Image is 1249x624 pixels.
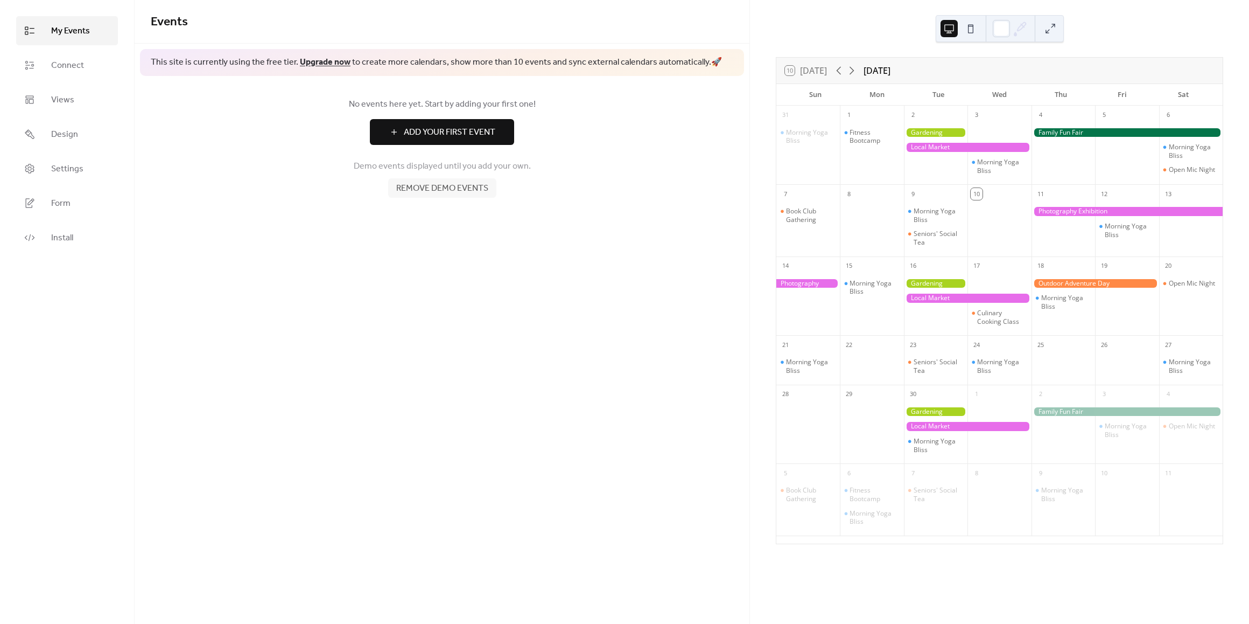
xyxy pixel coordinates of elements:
[843,339,855,351] div: 22
[1159,422,1223,431] div: Open Mic Night
[850,486,899,503] div: Fitness Bootcamp
[776,486,840,503] div: Book Club Gathering
[977,358,1027,375] div: Morning Yoga Bliss
[776,128,840,145] div: Morning Yoga Bliss
[1162,260,1174,272] div: 20
[904,422,1032,431] div: Local Market
[914,230,963,246] div: Seniors' Social Tea
[907,339,919,351] div: 23
[977,309,1027,325] div: Culinary Cooking Class
[904,207,967,224] div: Morning Yoga Bliss
[1035,339,1047,351] div: 25
[16,189,118,218] a: Form
[904,294,1032,303] div: Local Market
[907,260,919,272] div: 16
[51,197,71,210] span: Form
[780,467,791,479] div: 5
[786,207,836,224] div: Book Club Gathering
[1098,188,1110,200] div: 12
[370,119,514,145] button: Add Your First Event
[843,188,855,200] div: 8
[16,154,118,183] a: Settings
[1098,109,1110,121] div: 5
[914,486,963,503] div: Seniors' Social Tea
[967,309,1031,325] div: Culinary Cooking Class
[1095,422,1159,439] div: Morning Yoga Bliss
[1095,222,1159,239] div: Morning Yoga Bliss
[914,437,963,454] div: Morning Yoga Bliss
[776,279,840,288] div: Photography Exhibition
[904,437,967,454] div: Morning Yoga Bliss
[908,84,969,106] div: Tue
[1162,467,1174,479] div: 11
[1169,358,1218,375] div: Morning Yoga Bliss
[1098,260,1110,272] div: 19
[840,509,903,526] div: Morning Yoga Bliss
[776,207,840,224] div: Book Club Gathering
[780,389,791,400] div: 28
[780,188,791,200] div: 7
[1032,407,1223,417] div: Family Fun Fair
[1041,486,1091,503] div: Morning Yoga Bliss
[840,128,903,145] div: Fitness Bootcamp
[1159,143,1223,160] div: Morning Yoga Bliss
[151,98,733,111] span: No events here yet. Start by adding your first one!
[843,260,855,272] div: 15
[1169,143,1218,160] div: Morning Yoga Bliss
[971,467,983,479] div: 8
[388,178,496,198] button: Remove demo events
[864,64,890,77] div: [DATE]
[971,109,983,121] div: 3
[1153,84,1214,106] div: Sat
[1162,188,1174,200] div: 13
[971,339,983,351] div: 24
[780,109,791,121] div: 31
[850,279,899,296] div: Morning Yoga Bliss
[1169,422,1215,431] div: Open Mic Night
[1035,467,1047,479] div: 9
[1098,339,1110,351] div: 26
[904,279,967,288] div: Gardening Workshop
[1032,279,1159,288] div: Outdoor Adventure Day
[151,119,733,145] a: Add Your First Event
[1035,260,1047,272] div: 18
[904,486,967,503] div: Seniors' Social Tea
[51,25,90,38] span: My Events
[907,389,919,400] div: 30
[786,486,836,503] div: Book Club Gathering
[850,128,899,145] div: Fitness Bootcamp
[1091,84,1153,106] div: Fri
[51,94,74,107] span: Views
[969,84,1030,106] div: Wed
[1035,188,1047,200] div: 11
[776,358,840,375] div: Morning Yoga Bliss
[907,188,919,200] div: 9
[904,230,967,246] div: Seniors' Social Tea
[907,467,919,479] div: 7
[1098,467,1110,479] div: 10
[16,16,118,45] a: My Events
[971,188,983,200] div: 10
[1032,486,1095,503] div: Morning Yoga Bliss
[914,358,963,375] div: Seniors' Social Tea
[840,486,903,503] div: Fitness Bootcamp
[151,10,188,34] span: Events
[977,158,1027,175] div: Morning Yoga Bliss
[850,509,899,526] div: Morning Yoga Bliss
[1032,294,1095,310] div: Morning Yoga Bliss
[843,109,855,121] div: 1
[840,279,903,296] div: Morning Yoga Bliss
[354,160,531,173] span: Demo events displayed until you add your own.
[1159,165,1223,174] div: Open Mic Night
[16,85,118,114] a: Views
[1162,389,1174,400] div: 4
[1169,165,1215,174] div: Open Mic Night
[786,128,836,145] div: Morning Yoga Bliss
[785,84,846,106] div: Sun
[1041,294,1091,310] div: Morning Yoga Bliss
[404,126,495,139] span: Add Your First Event
[16,120,118,149] a: Design
[1032,207,1223,216] div: Photography Exhibition
[904,143,1032,152] div: Local Market
[786,358,836,375] div: Morning Yoga Bliss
